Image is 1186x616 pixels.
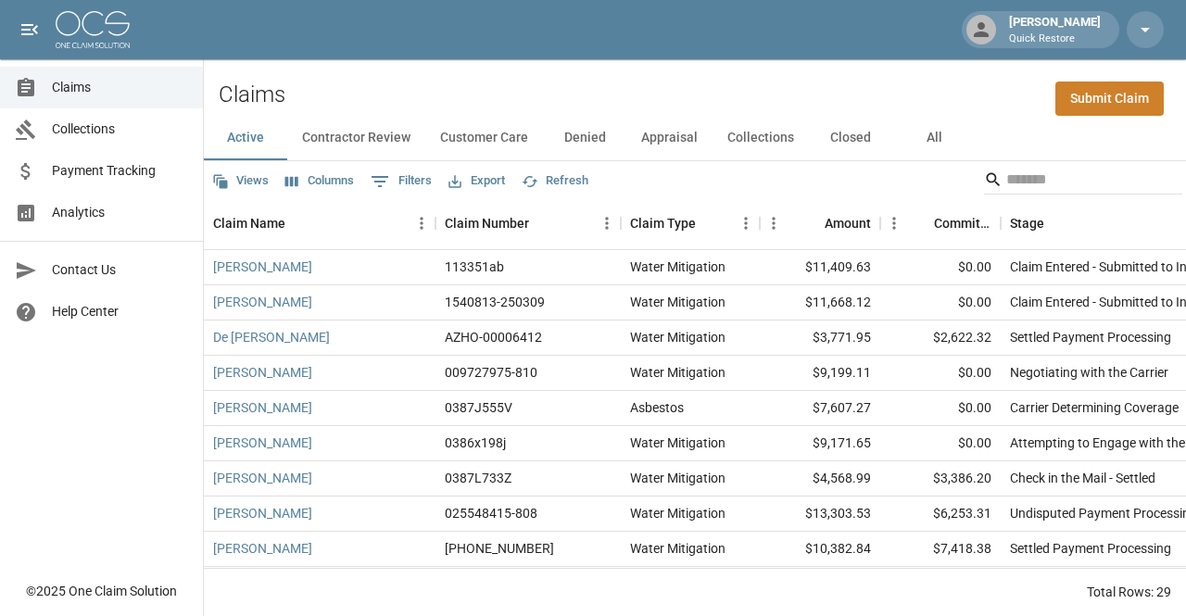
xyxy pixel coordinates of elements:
[11,11,48,48] button: open drawer
[760,391,880,426] div: $7,607.27
[52,260,188,280] span: Contact Us
[880,285,1001,321] div: $0.00
[444,167,510,195] button: Export
[1002,13,1108,46] div: [PERSON_NAME]
[1009,31,1101,47] p: Quick Restore
[445,469,511,487] div: 0387L733Z
[880,250,1001,285] div: $0.00
[880,567,1001,602] div: $0.00
[287,116,425,160] button: Contractor Review
[366,167,436,196] button: Show filters
[213,434,312,452] a: [PERSON_NAME]
[696,210,722,236] button: Sort
[626,116,713,160] button: Appraisal
[713,116,809,160] button: Collections
[445,363,537,382] div: 009727975-810
[445,328,542,346] div: AZHO-00006412
[1044,210,1070,236] button: Sort
[285,210,311,236] button: Sort
[213,398,312,417] a: [PERSON_NAME]
[213,504,312,522] a: [PERSON_NAME]
[760,532,880,567] div: $10,382.84
[435,197,621,249] div: Claim Number
[1010,539,1171,558] div: Settled Payment Processing
[445,258,504,276] div: 113351ab
[445,434,506,452] div: 0386x198j
[760,426,880,461] div: $9,171.65
[630,363,725,382] div: Water Mitigation
[408,209,435,237] button: Menu
[52,302,188,321] span: Help Center
[208,167,273,195] button: Views
[880,209,908,237] button: Menu
[1010,469,1155,487] div: Check in the Mail - Settled
[1010,197,1044,249] div: Stage
[880,497,1001,532] div: $6,253.31
[630,469,725,487] div: Water Mitigation
[880,197,1001,249] div: Committed Amount
[892,116,976,160] button: All
[984,165,1182,198] div: Search
[1010,363,1168,382] div: Negotiating with the Carrier
[213,539,312,558] a: [PERSON_NAME]
[204,116,1186,160] div: dynamic tabs
[760,356,880,391] div: $9,199.11
[52,78,188,97] span: Claims
[630,328,725,346] div: Water Mitigation
[517,167,593,195] button: Refresh
[56,11,130,48] img: ocs-logo-white-transparent.png
[880,426,1001,461] div: $0.00
[213,197,285,249] div: Claim Name
[219,82,285,108] h2: Claims
[213,293,312,311] a: [PERSON_NAME]
[445,293,545,311] div: 1540813-250309
[204,116,287,160] button: Active
[52,203,188,222] span: Analytics
[809,116,892,160] button: Closed
[630,258,725,276] div: Water Mitigation
[934,197,991,249] div: Committed Amount
[760,250,880,285] div: $11,409.63
[213,328,330,346] a: De [PERSON_NAME]
[630,539,725,558] div: Water Mitigation
[543,116,626,160] button: Denied
[425,116,543,160] button: Customer Care
[760,197,880,249] div: Amount
[880,461,1001,497] div: $3,386.20
[1055,82,1164,116] a: Submit Claim
[621,197,760,249] div: Claim Type
[732,209,760,237] button: Menu
[445,539,554,558] div: 01-009-044479
[630,197,696,249] div: Claim Type
[26,582,177,600] div: © 2025 One Claim Solution
[204,197,435,249] div: Claim Name
[529,210,555,236] button: Sort
[880,532,1001,567] div: $7,418.38
[445,504,537,522] div: 025548415-808
[825,197,871,249] div: Amount
[630,398,684,417] div: Asbestos
[213,363,312,382] a: [PERSON_NAME]
[880,356,1001,391] div: $0.00
[908,210,934,236] button: Sort
[630,434,725,452] div: Water Mitigation
[1010,328,1171,346] div: Settled Payment Processing
[213,469,312,487] a: [PERSON_NAME]
[445,398,512,417] div: 0387J555V
[213,258,312,276] a: [PERSON_NAME]
[760,321,880,356] div: $3,771.95
[630,293,725,311] div: Water Mitigation
[880,391,1001,426] div: $0.00
[760,497,880,532] div: $13,303.53
[760,567,880,602] div: $12,471.93
[630,504,725,522] div: Water Mitigation
[760,461,880,497] div: $4,568.99
[1010,398,1179,417] div: Carrier Determining Coverage
[1087,583,1171,601] div: Total Rows: 29
[445,197,529,249] div: Claim Number
[760,285,880,321] div: $11,668.12
[880,321,1001,356] div: $2,622.32
[593,209,621,237] button: Menu
[760,209,788,237] button: Menu
[281,167,359,195] button: Select columns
